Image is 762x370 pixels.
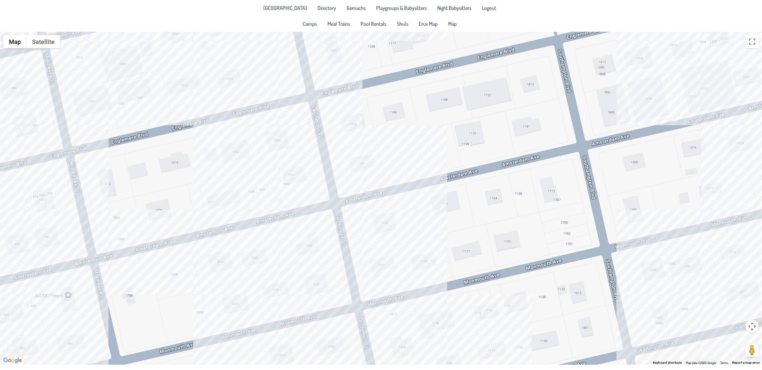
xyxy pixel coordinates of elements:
a: Directory [314,3,340,13]
button: Toggle fullscreen view [745,35,759,48]
a: Report a map error [732,361,760,364]
span: Map [448,21,457,26]
span: Shuls [397,21,408,26]
a: Pool Rentals [357,18,390,29]
a: Gemachs [343,3,369,13]
span: Gemachs [347,5,365,11]
button: Drag Pegman onto the map to open Street View [745,344,759,357]
span: Pool Rentals [360,21,386,26]
a: Open this area in Google Maps (opens a new window) [2,356,23,365]
span: Playgroups & Babysitters [376,5,427,11]
img: Google [2,356,23,365]
a: Terms [720,361,728,365]
button: Show satellite imagery [26,35,60,48]
span: Meal Trains [327,21,350,26]
a: Meal Trains [323,18,354,29]
button: Keyboard shortcuts [653,360,682,365]
a: [GEOGRAPHIC_DATA] [259,3,311,13]
a: Night Babysitters [433,3,475,13]
span: Map data ©2025 Google [686,361,716,365]
a: Shuls [393,18,412,29]
button: Show street map [3,35,26,48]
button: Map camera controls [745,320,759,333]
li: Logout [478,3,500,13]
span: Directory [317,5,336,11]
span: Logout [482,5,496,11]
a: Map [444,18,461,29]
span: [GEOGRAPHIC_DATA] [263,5,307,11]
span: Eruv Map [419,21,438,26]
li: Pine Lake Park [259,3,311,13]
span: Camps [303,21,317,26]
a: Eruv Map [415,18,442,29]
span: Night Babysitters [437,5,471,11]
a: Camps [299,18,321,29]
a: Playgroups & Babysitters [372,3,431,13]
